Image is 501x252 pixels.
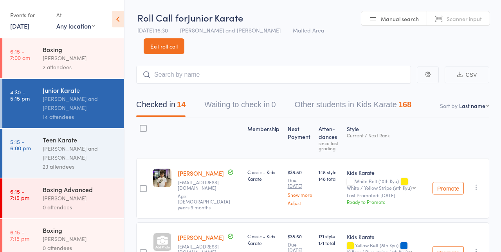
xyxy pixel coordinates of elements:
div: Current / Next Rank [347,133,426,138]
div: [PERSON_NAME] [43,194,117,203]
div: [PERSON_NAME] and [PERSON_NAME] [43,94,117,112]
button: Other students in Kids Karate168 [295,96,412,117]
a: Adjust [288,200,313,205]
div: Kids Karate [347,233,426,241]
div: Last name [459,102,485,110]
div: [PERSON_NAME] [43,234,117,243]
span: 148 total [319,175,341,182]
div: 168 [398,100,411,109]
small: Due [DATE] [288,178,313,189]
button: Promote [433,182,464,194]
a: Show more [288,192,313,197]
div: Style [344,121,429,155]
span: [PERSON_NAME] and [PERSON_NAME] [180,26,281,34]
span: Roll Call for [137,11,187,24]
span: Manual search [381,15,419,23]
a: 4:30 -5:15 pmJunior Karate[PERSON_NAME] and [PERSON_NAME]14 attendees [2,79,124,128]
span: 171 style [319,233,341,239]
span: [DATE] 16:30 [137,26,168,34]
div: 14 [177,100,186,109]
button: Checked in14 [136,96,186,117]
div: Next Payment [285,121,316,155]
span: Age: [DEMOGRAPHIC_DATA] years 9 months [178,193,230,211]
img: image1706769014.png [153,169,171,187]
time: 4:30 - 5:15 pm [10,89,30,101]
a: [PERSON_NAME] [178,169,224,177]
label: Sort by [440,102,458,110]
div: At [56,9,95,22]
a: [PERSON_NAME] [178,233,224,241]
div: since last grading [319,140,341,151]
button: CSV [445,67,489,83]
a: 5:15 -6:00 pmTeen Karate[PERSON_NAME] and [PERSON_NAME]23 attendees [2,129,124,178]
time: 6:15 - 7:15 pm [10,188,29,201]
div: Atten­dances [315,121,344,155]
span: Scanner input [447,15,482,23]
div: Teen Karate [43,135,117,144]
div: 0 attendees [43,203,117,212]
div: Events for [10,9,49,22]
button: Waiting to check in0 [204,96,276,117]
div: Classic - Kids Karate [247,169,281,182]
small: Last Promoted: [DATE] [347,193,426,198]
input: Search by name [136,66,411,84]
time: 6:15 - 7:00 am [10,48,30,61]
div: Ready to Promote [347,198,426,205]
div: 14 attendees [43,112,117,121]
span: Junior Karate [187,11,243,24]
div: Kids Karate [347,169,426,176]
time: 5:15 - 6:00 pm [10,139,31,151]
div: White / Yellow Stripe (9th Kyu) [347,185,412,190]
div: Junior Karate [43,86,117,94]
div: 2 attendees [43,63,117,72]
div: $38.50 [288,169,313,205]
div: Any location [56,22,95,30]
div: Membership [244,121,285,155]
a: 6:15 -7:00 amBoxing[PERSON_NAME]2 attendees [2,38,124,78]
span: 148 style [319,169,341,175]
div: Classic - Kids Karate [247,233,281,246]
a: [DATE] [10,22,29,30]
div: [PERSON_NAME] and [PERSON_NAME] [43,144,117,162]
div: 23 attendees [43,162,117,171]
span: Matted Area [293,26,324,34]
a: Exit roll call [144,38,184,54]
div: Boxing [43,45,117,54]
a: 6:15 -7:15 pmBoxing Advanced[PERSON_NAME]0 attendees [2,178,124,218]
small: Anastasiacarpinteri@gmail.com [178,180,241,191]
div: Boxing Advanced [43,185,117,194]
span: 171 total [319,239,341,246]
div: 0 [271,100,276,109]
div: [PERSON_NAME] [43,54,117,63]
div: White Belt (10th Kyu) [347,178,426,190]
div: Boxing [43,226,117,234]
time: 6:15 - 7:15 pm [10,229,29,241]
